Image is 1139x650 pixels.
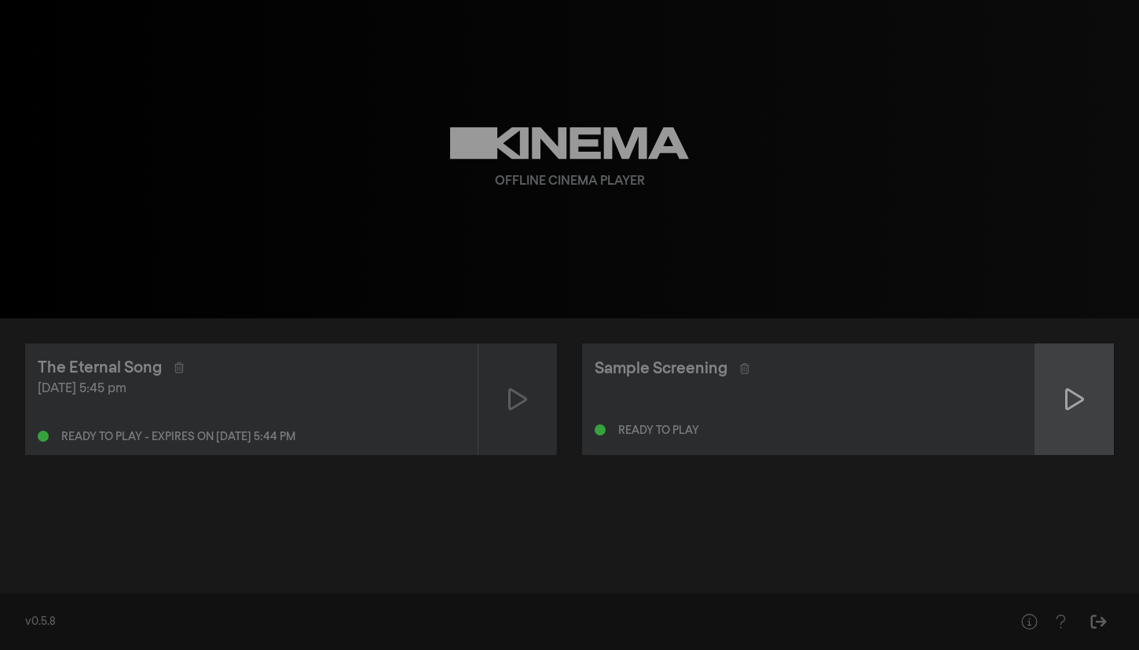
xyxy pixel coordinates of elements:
button: Help [1045,606,1076,637]
div: v0.5.8 [25,614,982,630]
div: Ready to play - expires on [DATE] 5:44 pm [61,431,295,443]
div: Offline Cinema Player [495,172,645,191]
div: The Eternal Song [38,356,162,380]
div: Ready to play [618,425,699,436]
button: Sign Out [1082,606,1114,637]
div: Sample Screening [595,357,727,380]
button: Help [1013,606,1045,637]
div: [DATE] 5:45 pm [38,380,465,398]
